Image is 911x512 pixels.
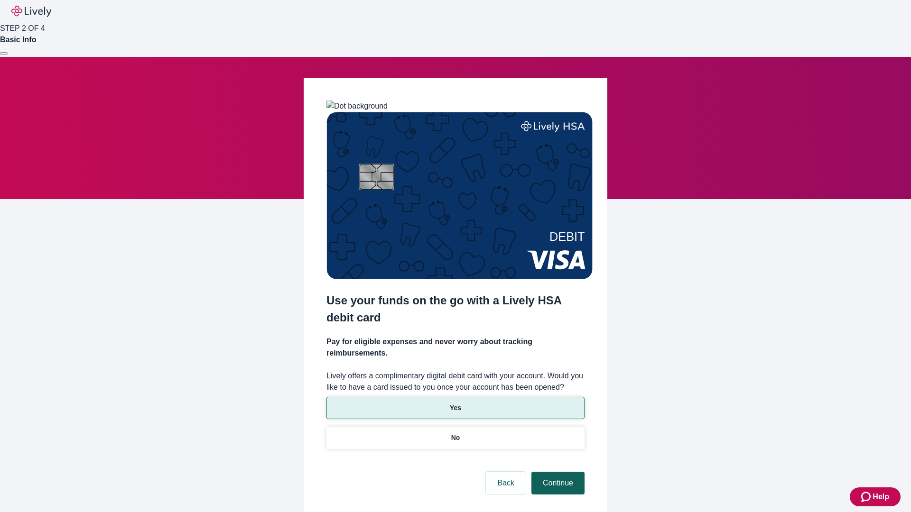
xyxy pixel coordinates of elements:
[326,101,388,112] img: Dot background
[326,370,585,393] label: Lively offers a complimentary digital debit card with your account. Would you like to have a card...
[873,491,889,503] span: Help
[450,403,461,413] p: Yes
[486,472,526,494] button: Back
[11,6,51,17] img: Lively
[326,292,585,326] h2: Use your funds on the go with a Lively HSA debit card
[326,112,593,279] img: Debit card
[861,491,873,503] svg: Zendesk support icon
[326,397,585,419] button: Yes
[326,336,585,359] h4: Pay for eligible expenses and never worry about tracking reimbursements.
[451,433,460,443] p: No
[850,487,901,506] button: Zendesk support iconHelp
[531,472,585,494] button: Continue
[326,427,585,449] button: No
